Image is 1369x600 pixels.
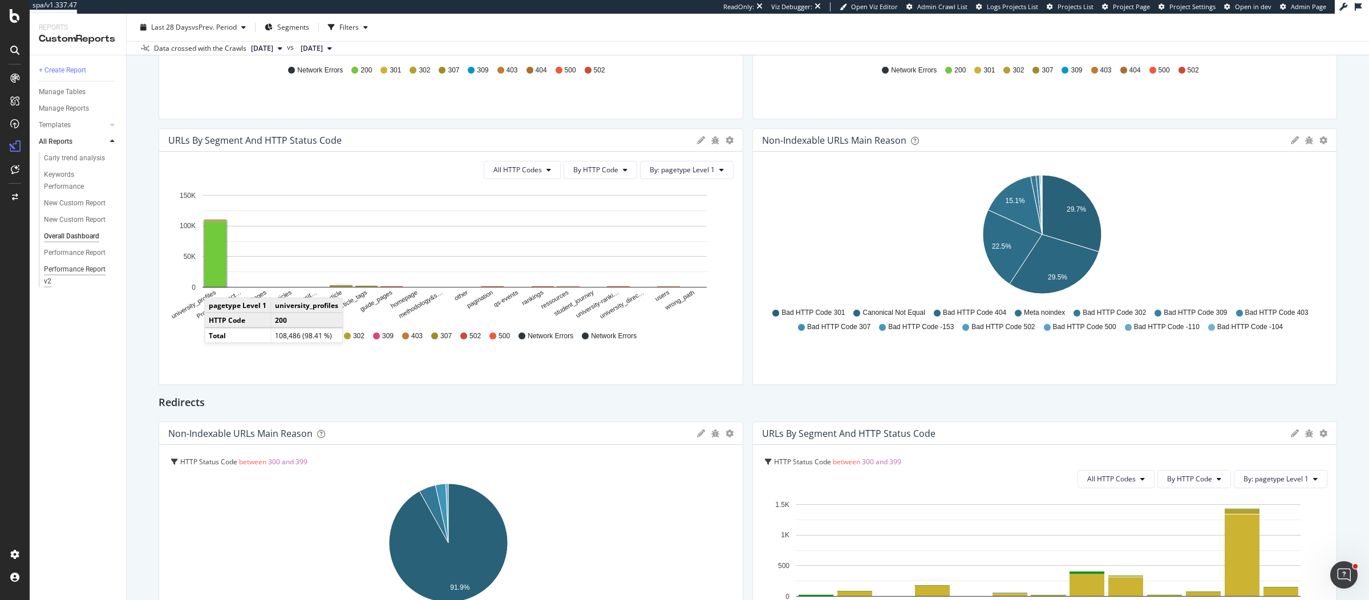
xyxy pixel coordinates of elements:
span: All HTTP Codes [1087,474,1136,484]
span: By HTTP Code [1167,474,1212,484]
text: 100K [180,222,196,230]
div: ReadOnly: [723,2,754,11]
button: By: pagetype Level 1 [640,161,734,179]
span: 500 [565,66,576,75]
span: 309 [477,66,488,75]
button: Filters [323,18,372,37]
a: New Custom Report [44,197,118,209]
span: Admin Page [1291,2,1326,11]
text: university_profiles [170,289,217,320]
text: 1K [781,531,789,539]
span: 502 [594,66,605,75]
span: By: pagetype Level 1 [650,165,715,175]
span: Project Page [1113,2,1150,11]
div: URLs by Segment and HTTP Status Code [762,428,935,439]
div: bug [1305,429,1314,437]
button: By HTTP Code [564,161,637,179]
button: [DATE] [246,42,287,55]
span: 200 [954,66,966,75]
text: 1.5K [775,501,789,509]
button: All HTTP Codes [484,161,561,179]
button: By: pagetype Level 1 [1234,470,1327,488]
span: Bad HTTP Code 309 [1164,308,1227,318]
span: 307 [440,331,452,341]
a: Admin Page [1280,2,1326,11]
span: Open Viz Editor [851,2,898,11]
span: Network Errors [297,66,343,75]
text: student_journey [553,289,595,317]
text: 0 [192,283,196,291]
span: 403 [1100,66,1112,75]
button: Last 28 DaysvsPrev. Period [136,18,250,37]
span: 2025 Aug. 30th [301,43,323,54]
span: All HTTP Codes [493,165,542,175]
td: university_profiles [271,298,343,313]
a: Performance Report v2 [44,263,118,287]
text: 22.5% [992,242,1011,250]
div: Non-Indexable URLs Main Reason [762,135,906,146]
span: Segments [277,22,309,32]
button: All HTTP Codes [1078,470,1155,488]
a: Keywords Performance [44,169,118,193]
span: 307 [1042,66,1053,75]
div: All Reports [39,136,72,148]
span: 403 [507,66,518,75]
a: Performance Report [44,247,118,259]
div: URLs by Segment and HTTP Status Code [168,135,342,146]
a: All Reports [39,136,107,148]
text: 29.5% [1048,273,1067,281]
iframe: Intercom live chat [1330,561,1358,589]
a: Manage Tables [39,86,118,98]
div: Manage Reports [39,103,89,115]
span: Bad HTTP Code -110 [1134,322,1200,332]
td: Total [205,328,271,343]
text: ressources [540,289,570,310]
span: Bad HTTP Code 403 [1245,308,1309,318]
span: Bad HTTP Code 500 [1053,322,1116,332]
div: Redirects [159,394,1337,412]
text: 15.1% [1006,197,1025,205]
td: pagetype Level 1 [205,298,271,313]
div: bug [711,136,720,144]
span: Network Errors [528,331,573,341]
text: guide_pages [359,289,394,313]
text: wrong_path [663,289,696,311]
text: 50K [184,253,196,261]
span: between [833,457,860,467]
text: 29.7% [1067,205,1086,213]
span: 309 [382,331,394,341]
a: Project Page [1102,2,1150,11]
span: Logs Projects List [987,2,1038,11]
div: New Custom Report [44,197,106,209]
span: Project Settings [1169,2,1216,11]
text: 150K [180,192,196,200]
a: Manage Reports [39,103,118,115]
div: Non-Indexable URLs Main Reason [168,428,313,439]
text: other [453,289,469,302]
span: Bad HTTP Code 307 [807,322,870,332]
span: Last 28 Days [151,22,192,32]
span: 404 [1129,66,1141,75]
span: 302 [419,66,430,75]
span: Network Errors [591,331,637,341]
span: Bad HTTP Code -104 [1217,322,1283,332]
button: [DATE] [296,42,337,55]
svg: A chart. [762,171,1322,303]
span: 500 [499,331,510,341]
span: 302 [353,331,364,341]
a: Templates [39,119,107,131]
text: homepage [390,289,419,309]
div: Data crossed with the Crawls [154,43,246,54]
a: Projects List [1047,2,1093,11]
span: By HTTP Code [573,165,618,175]
span: 404 [536,66,547,75]
span: vs [287,42,296,52]
div: gear [726,429,734,437]
div: Carly trend analysis [44,152,105,164]
div: Non-Indexable URLs Main ReasongeargearA chart.Bad HTTP Code 301Canonical Not EqualBad HTTP Code 4... [752,128,1337,385]
span: Bad HTTP Code 302 [1083,308,1146,318]
span: 500 [1159,66,1170,75]
span: Admin Crawl List [917,2,967,11]
span: Bad HTTP Code 301 [781,308,845,318]
span: vs Prev. Period [192,22,237,32]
